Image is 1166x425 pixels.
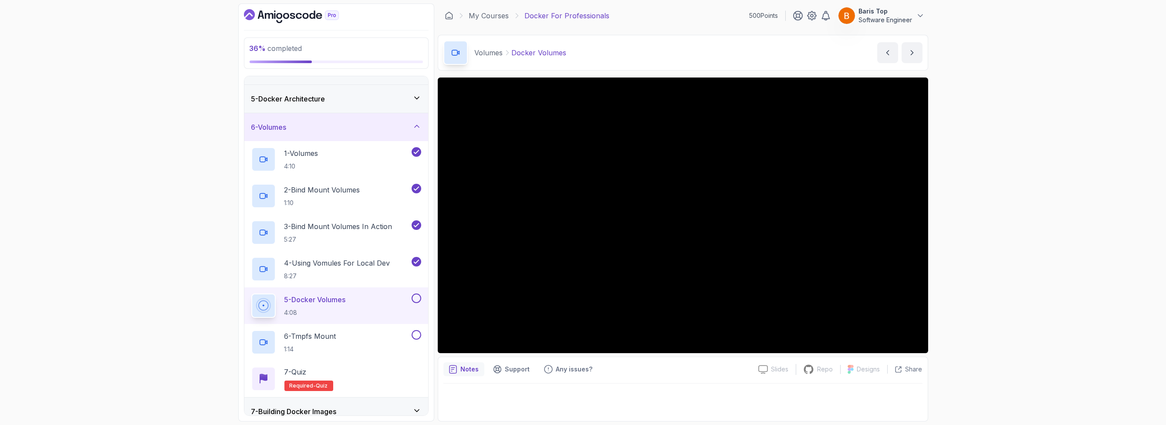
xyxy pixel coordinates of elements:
[251,293,421,318] button: 5-Docker Volumes4:08
[445,11,453,20] a: Dashboard
[512,47,567,58] p: Docker Volumes
[505,365,530,374] p: Support
[284,272,390,280] p: 8:27
[284,258,390,268] p: 4 - Using Vomules For Local Dev
[290,382,316,389] span: Required-
[525,10,610,21] p: Docker For Professionals
[251,147,421,172] button: 1-Volumes4:10
[250,44,302,53] span: completed
[750,11,778,20] p: 500 Points
[906,365,923,374] p: Share
[284,148,318,159] p: 1 - Volumes
[284,185,360,195] p: 2 - Bind Mount Volumes
[443,362,484,376] button: notes button
[250,44,266,53] span: 36 %
[251,94,325,104] h3: 5 - Docker Architecture
[771,365,789,374] p: Slides
[877,42,898,63] button: previous content
[818,365,833,374] p: Repo
[244,113,428,141] button: 6-Volumes
[284,162,318,171] p: 4:10
[251,330,421,354] button: 6-Tmpfs Mount1:14
[251,220,421,245] button: 3-Bind Mount Volumes In Action5:27
[251,367,421,391] button: 7-QuizRequired-quiz
[556,365,593,374] p: Any issues?
[284,294,346,305] p: 5 - Docker Volumes
[251,122,287,132] h3: 6 - Volumes
[244,9,359,23] a: Dashboard
[838,7,855,24] img: user profile image
[284,308,346,317] p: 4:08
[438,78,928,353] iframe: 5 - Docker Volumes
[284,367,307,377] p: 7 - Quiz
[857,365,880,374] p: Designs
[488,362,535,376] button: Support button
[251,406,337,417] h3: 7 - Building Docker Images
[251,184,421,208] button: 2-Bind Mount Volumes1:10
[887,365,923,374] button: Share
[859,16,913,24] p: Software Engineer
[284,331,336,341] p: 6 - Tmpfs Mount
[838,7,925,24] button: user profile imageBaris TopSoftware Engineer
[461,365,479,374] p: Notes
[316,382,328,389] span: quiz
[284,235,392,244] p: 5:27
[251,257,421,281] button: 4-Using Vomules For Local Dev8:27
[859,7,913,16] p: Baris Top
[902,42,923,63] button: next content
[469,10,509,21] a: My Courses
[284,221,392,232] p: 3 - Bind Mount Volumes In Action
[284,199,360,207] p: 1:10
[244,85,428,113] button: 5-Docker Architecture
[475,47,503,58] p: Volumes
[284,345,336,354] p: 1:14
[539,362,598,376] button: Feedback button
